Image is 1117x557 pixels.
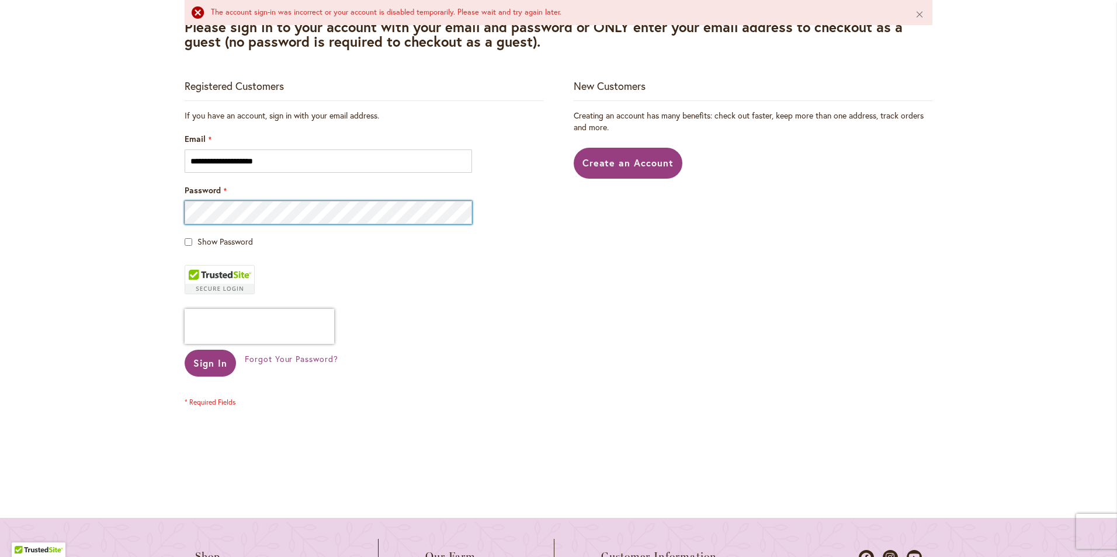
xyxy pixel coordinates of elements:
[245,353,338,365] a: Forgot Your Password?
[185,18,903,51] strong: Please sign in to your account with your email and password or ONLY enter your email address to c...
[9,516,41,548] iframe: Launch Accessibility Center
[574,110,932,133] p: Creating an account has many benefits: check out faster, keep more than one address, track orders...
[185,350,236,377] button: Sign In
[211,7,897,18] div: The account sign-in was incorrect or your account is disabled temporarily. Please wait and try ag...
[574,79,646,93] strong: New Customers
[197,236,253,247] span: Show Password
[185,79,284,93] strong: Registered Customers
[574,148,683,179] a: Create an Account
[185,184,221,196] span: Password
[185,133,206,144] span: Email
[193,357,227,369] span: Sign In
[185,309,334,344] iframe: reCAPTCHA
[185,110,543,121] div: If you have an account, sign in with your email address.
[185,265,255,294] div: TrustedSite Certified
[582,156,674,169] span: Create an Account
